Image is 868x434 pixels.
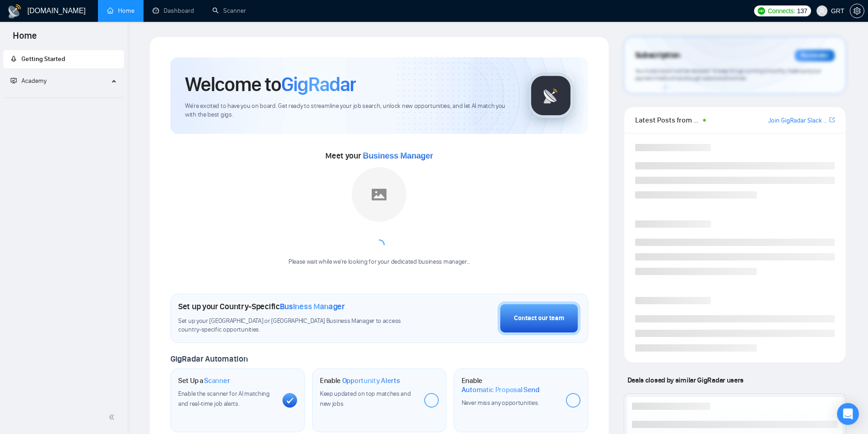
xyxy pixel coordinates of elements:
[795,50,835,61] div: Reminder
[462,399,539,407] span: Never miss any opportunities.
[280,301,345,311] span: Business Manager
[178,317,420,334] span: Set up your [GEOGRAPHIC_DATA] or [GEOGRAPHIC_DATA] Business Manager to access country-specific op...
[837,403,859,425] div: Open Intercom Messenger
[185,72,356,97] h1: Welcome to
[528,73,574,118] img: gigradar-logo.png
[635,67,821,82] span: Your subscription will be renewed. To keep things running smoothly, make sure your payment method...
[7,4,22,19] img: logo
[3,50,124,68] li: Getting Started
[325,151,433,161] span: Meet your
[185,102,514,119] span: We're excited to have you on board. Get ready to streamline your job search, unlock new opportuni...
[768,6,795,16] span: Connects:
[108,413,118,422] span: double-left
[5,29,44,48] span: Home
[514,313,564,323] div: Contact our team
[21,77,46,85] span: Academy
[363,151,433,160] span: Business Manager
[178,376,230,385] h1: Set Up a
[850,7,864,15] a: setting
[768,116,827,126] a: Join GigRadar Slack Community
[10,77,46,85] span: Academy
[153,7,194,15] a: dashboardDashboard
[10,56,17,62] span: rocket
[170,354,247,364] span: GigRadar Automation
[635,48,680,63] span: Subscription
[850,4,864,18] button: setting
[635,114,700,126] span: Latest Posts from the GigRadar Community
[342,376,400,385] span: Opportunity Alerts
[850,7,864,15] span: setting
[10,77,17,84] span: fund-projection-screen
[797,6,807,16] span: 137
[320,376,400,385] h1: Enable
[107,7,134,15] a: homeHome
[462,385,539,394] span: Automatic Proposal Send
[283,258,476,266] div: Please wait while we're looking for your dedicated business manager...
[212,7,246,15] a: searchScanner
[178,390,270,408] span: Enable the scanner for AI matching and real-time job alerts.
[829,116,835,124] a: export
[3,94,124,100] li: Academy Homepage
[281,72,356,97] span: GigRadar
[758,7,765,15] img: upwork-logo.png
[624,372,747,388] span: Deals closed by similar GigRadar users
[462,376,559,394] h1: Enable
[498,301,580,335] button: Contact our team
[819,8,825,14] span: user
[374,240,385,250] span: loading
[829,116,835,123] span: export
[21,55,65,63] span: Getting Started
[352,167,406,222] img: placeholder.png
[320,390,411,408] span: Keep updated on top matches and new jobs.
[178,301,345,311] h1: Set up your Country-Specific
[204,376,230,385] span: Scanner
